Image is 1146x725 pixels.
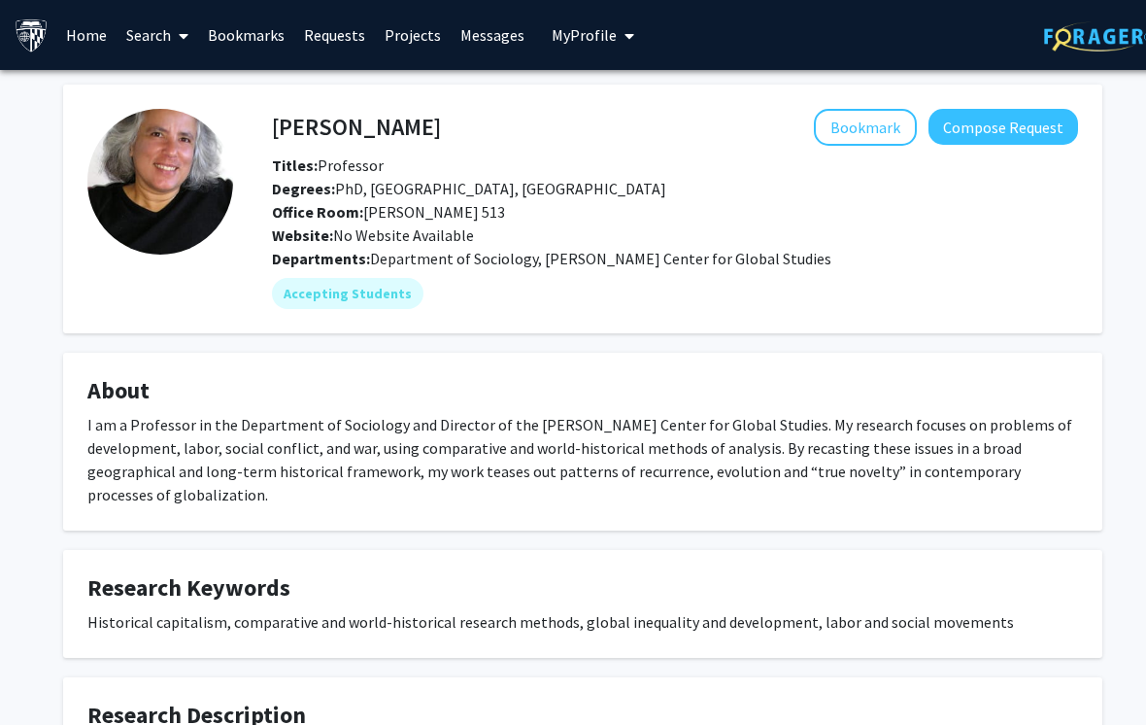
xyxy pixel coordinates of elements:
[370,249,831,268] span: Department of Sociology, [PERSON_NAME] Center for Global Studies
[15,638,83,710] iframe: Chat
[272,278,423,309] mat-chip: Accepting Students
[87,377,1078,405] h4: About
[87,109,233,255] img: Profile Picture
[56,1,117,69] a: Home
[272,155,318,175] b: Titles:
[272,179,666,198] span: PhD, [GEOGRAPHIC_DATA], [GEOGRAPHIC_DATA]
[87,413,1078,506] div: I am a Professor in the Department of Sociology and Director of the [PERSON_NAME] Center for Glob...
[117,1,198,69] a: Search
[198,1,294,69] a: Bookmarks
[272,202,505,222] span: [PERSON_NAME] 513
[294,1,375,69] a: Requests
[272,155,384,175] span: Professor
[451,1,534,69] a: Messages
[87,574,1078,603] h4: Research Keywords
[272,202,363,222] b: Office Room:
[87,610,1078,634] div: Historical capitalism, comparative and world-historical research methods, global inequality and d...
[552,25,617,45] span: My Profile
[814,109,917,146] button: Add Beverly Silver to Bookmarks
[272,179,335,198] b: Degrees:
[272,109,441,145] h4: [PERSON_NAME]
[272,225,333,245] b: Website:
[375,1,451,69] a: Projects
[272,225,474,245] span: No Website Available
[15,18,49,52] img: Johns Hopkins University Logo
[272,249,370,268] b: Departments:
[928,109,1078,145] button: Compose Request to Beverly Silver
